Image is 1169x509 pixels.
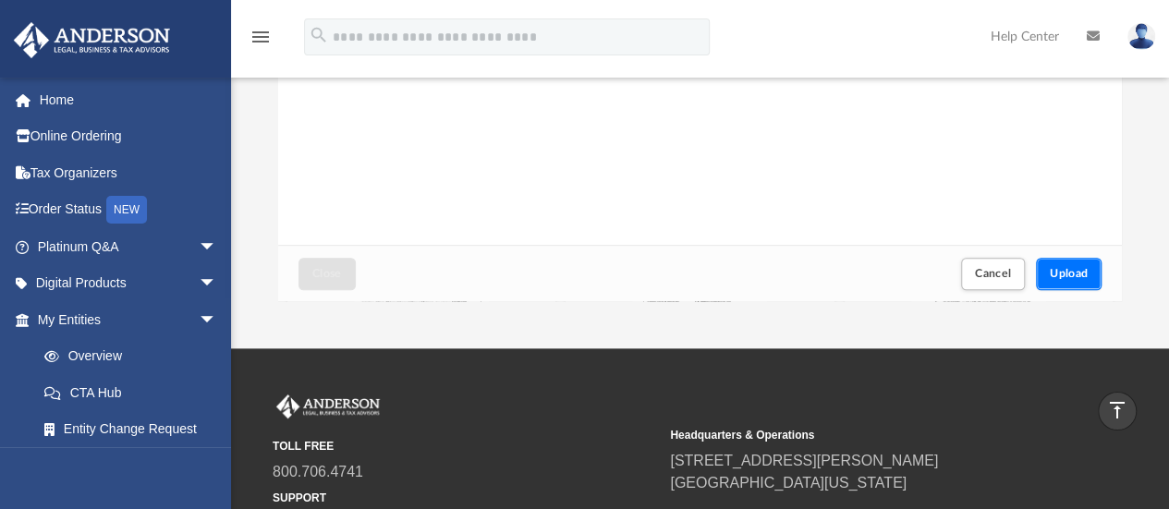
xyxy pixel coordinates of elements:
a: Home [13,81,245,118]
button: Upload [1036,258,1102,290]
button: Close [298,258,356,290]
a: Platinum Q&Aarrow_drop_down [13,228,245,265]
small: Headquarters & Operations [670,427,1054,443]
i: menu [250,26,272,48]
a: Digital Productsarrow_drop_down [13,265,245,302]
img: Anderson Advisors Platinum Portal [273,394,384,418]
a: CTA Hub [26,374,245,411]
span: Upload [1050,268,1089,279]
img: User Pic [1127,23,1155,50]
small: SUPPORT [273,490,657,506]
button: Cancel [961,258,1026,290]
span: arrow_drop_down [199,301,236,339]
a: My Entitiesarrow_drop_down [13,301,245,338]
i: search [309,25,329,45]
span: arrow_drop_down [199,265,236,303]
span: Cancel [975,268,1012,279]
a: vertical_align_top [1098,392,1137,430]
span: Close [312,268,342,279]
span: arrow_drop_down [199,228,236,266]
a: Overview [26,338,245,375]
a: [GEOGRAPHIC_DATA][US_STATE] [670,475,907,491]
a: [STREET_ADDRESS][PERSON_NAME] [670,453,938,468]
i: vertical_align_top [1106,399,1128,421]
div: NEW [106,196,147,224]
a: Entity Change Request [26,411,245,448]
a: Tax Organizers [13,154,245,191]
a: menu [250,35,272,48]
a: 800.706.4741 [273,464,363,479]
img: Anderson Advisors Platinum Portal [8,22,176,58]
a: Online Ordering [13,118,245,155]
small: TOLL FREE [273,438,657,454]
a: Order StatusNEW [13,191,245,229]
